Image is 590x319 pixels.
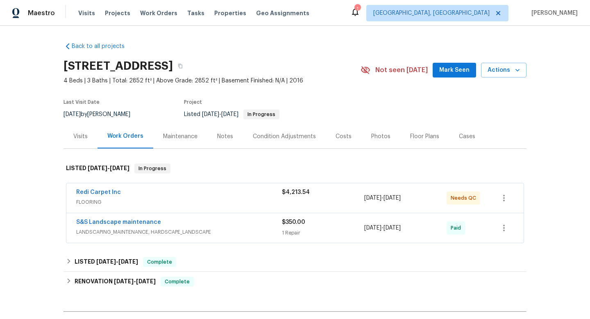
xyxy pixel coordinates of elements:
span: In Progress [135,164,170,173]
span: Last Visit Date [64,100,100,105]
div: Costs [336,132,352,141]
div: Floor Plans [410,132,439,141]
span: [DATE] [136,278,156,284]
span: [DATE] [221,112,238,117]
span: $4,213.54 [282,189,310,195]
div: Cases [459,132,475,141]
div: LISTED [DATE]-[DATE]Complete [64,252,526,272]
span: Needs QC [451,194,479,202]
h6: LISTED [75,257,138,267]
span: [DATE] [364,195,381,201]
div: Visits [73,132,88,141]
div: Condition Adjustments [253,132,316,141]
span: - [202,112,238,117]
span: Visits [78,9,95,17]
h6: LISTED [66,164,129,173]
div: Work Orders [107,132,143,140]
div: by [PERSON_NAME] [64,109,140,119]
span: [DATE] [96,259,116,264]
div: 1 Repair [282,229,364,237]
div: LISTED [DATE]-[DATE]In Progress [64,155,526,182]
span: [DATE] [110,165,129,171]
span: LANDSCAPING_MAINTENANCE, HARDSCAPE_LANDSCAPE [76,228,282,236]
div: Photos [371,132,390,141]
a: S&S Landscape maintenance [76,219,161,225]
div: RENOVATION [DATE]-[DATE]Complete [64,272,526,292]
div: Notes [217,132,233,141]
span: - [364,194,401,202]
span: [PERSON_NAME] [528,9,578,17]
span: Not seen [DATE] [375,66,428,74]
span: [DATE] [64,112,81,117]
button: Copy Address [173,59,188,73]
span: - [88,165,129,171]
h2: [STREET_ADDRESS] [64,62,173,70]
div: 1 [354,5,360,13]
span: Actions [488,65,520,75]
span: [DATE] [383,225,401,231]
span: Listed [184,112,279,117]
span: [DATE] [383,195,401,201]
button: Mark Seen [433,63,476,78]
span: FLOORING [76,198,282,206]
span: [DATE] [118,259,138,264]
a: Redi Carpet Inc [76,189,121,195]
span: Mark Seen [439,65,470,75]
div: Maintenance [163,132,197,141]
a: Back to all projects [64,42,142,50]
span: Geo Assignments [256,9,309,17]
span: Paid [451,224,464,232]
span: 4 Beds | 3 Baths | Total: 2852 ft² | Above Grade: 2852 ft² | Basement Finished: N/A | 2016 [64,77,361,85]
span: $350.00 [282,219,305,225]
span: - [96,259,138,264]
span: - [364,224,401,232]
span: Complete [144,258,175,266]
span: [DATE] [88,165,107,171]
span: [DATE] [202,112,219,117]
span: Properties [214,9,246,17]
span: Project [184,100,202,105]
button: Actions [481,63,526,78]
span: In Progress [244,112,279,117]
span: [DATE] [364,225,381,231]
span: Complete [161,278,193,286]
h6: RENOVATION [75,277,156,287]
span: - [114,278,156,284]
span: [DATE] [114,278,134,284]
span: Projects [105,9,130,17]
span: Work Orders [140,9,177,17]
span: Maestro [28,9,55,17]
span: [GEOGRAPHIC_DATA], [GEOGRAPHIC_DATA] [373,9,490,17]
span: Tasks [187,10,204,16]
